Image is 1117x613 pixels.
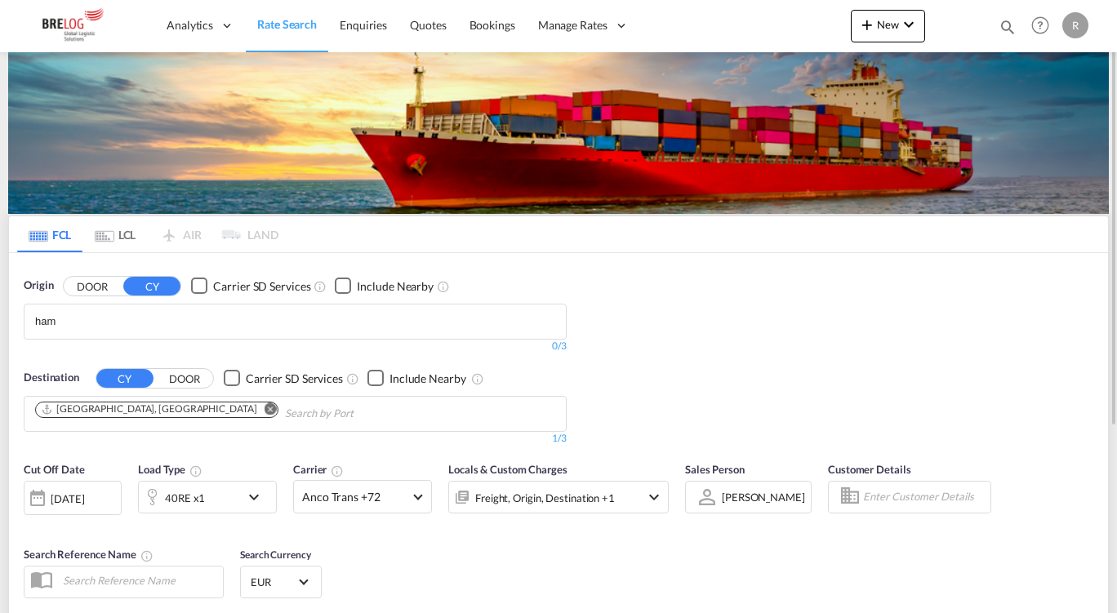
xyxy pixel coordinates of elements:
img: daae70a0ee2511ecb27c1fb462fa6191.png [24,7,135,44]
div: Help [1026,11,1062,41]
div: Carrier SD Services [213,278,310,295]
span: Enquiries [340,18,387,32]
md-tab-item: LCL [82,216,148,252]
input: Enter Customer Details [863,485,986,509]
span: Analytics [167,17,213,33]
input: Search Reference Name [55,568,223,593]
div: Hamburg, DEHAM [41,402,256,416]
md-chips-wrap: Chips container. Use arrow keys to select chips. [33,397,447,427]
span: Manage Rates [538,17,607,33]
div: R [1062,12,1088,38]
md-chips-wrap: Chips container with autocompletion. Enter the text area, type text to search, and then use the u... [33,304,197,335]
span: Quotes [410,18,446,32]
span: Origin [24,278,53,294]
div: Carrier SD Services [246,371,343,387]
span: Search Reference Name [24,548,154,561]
md-checkbox: Checkbox No Ink [224,370,343,387]
span: Anco Trans +72 [302,489,408,505]
md-icon: icon-magnify [999,18,1017,36]
md-pagination-wrapper: Use the left and right arrow keys to navigate between tabs [17,216,278,252]
span: Bookings [469,18,515,32]
span: Customer Details [828,463,910,476]
span: Cut Off Date [24,463,85,476]
button: CY [96,369,154,388]
button: DOOR [64,277,121,295]
md-icon: icon-plus 400-fg [857,15,877,34]
md-select: Select Currency: € EUREuro [249,570,313,593]
input: Chips input. [35,309,190,335]
span: Carrier [293,463,344,476]
div: 40RE x1 [165,486,205,509]
span: New [857,18,919,31]
input: Chips input. [285,401,440,427]
div: [DATE] [24,481,122,515]
div: Freight Origin Destination Factory Stuffingicon-chevron-down [448,481,669,513]
md-checkbox: Checkbox No Ink [191,278,310,295]
div: 40RE x1icon-chevron-down [138,481,277,513]
button: Remove [253,402,278,419]
span: Destination [24,370,79,386]
md-icon: Unchecked: Ignores neighbouring ports when fetching rates.Checked : Includes neighbouring ports w... [437,280,450,293]
div: Include Nearby [357,278,434,295]
md-tab-item: FCL [17,216,82,252]
div: icon-magnify [999,18,1017,42]
div: 0/3 [24,340,567,353]
div: 1/3 [24,432,567,446]
span: Help [1026,11,1054,39]
img: LCL+%26+FCL+BACKGROUND.png [8,52,1109,214]
md-checkbox: Checkbox No Ink [367,370,466,387]
div: Press delete to remove this chip. [41,402,260,416]
span: Search Currency [240,549,311,561]
span: Load Type [138,463,202,476]
md-datepicker: Select [24,513,36,535]
md-icon: icon-information-outline [189,464,202,478]
md-icon: The selected Trucker/Carrierwill be displayed in the rate results If the rates are from another f... [331,464,344,478]
md-icon: Unchecked: Search for CY (Container Yard) services for all selected carriers.Checked : Search for... [314,280,327,293]
span: EUR [251,575,296,589]
md-icon: Unchecked: Ignores neighbouring ports when fetching rates.Checked : Includes neighbouring ports w... [471,372,484,385]
button: icon-plus 400-fgNewicon-chevron-down [851,10,925,42]
span: Rate Search [257,17,317,31]
md-checkbox: Checkbox No Ink [335,278,434,295]
md-icon: Unchecked: Search for CY (Container Yard) services for all selected carriers.Checked : Search for... [346,372,359,385]
button: DOOR [156,369,213,388]
div: [DATE] [51,491,84,506]
button: CY [123,277,180,295]
md-select: Sales Person: Rinor Zeneli [720,485,807,509]
div: [PERSON_NAME] [722,491,805,504]
md-icon: icon-chevron-down [244,487,272,507]
md-icon: icon-chevron-down [644,487,664,507]
md-icon: Your search will be saved by the below given name [140,549,154,562]
div: Freight Origin Destination Factory Stuffing [475,486,615,509]
span: Locals & Custom Charges [448,463,567,476]
md-icon: icon-chevron-down [899,15,919,34]
div: Include Nearby [389,371,466,387]
span: Sales Person [685,463,745,476]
